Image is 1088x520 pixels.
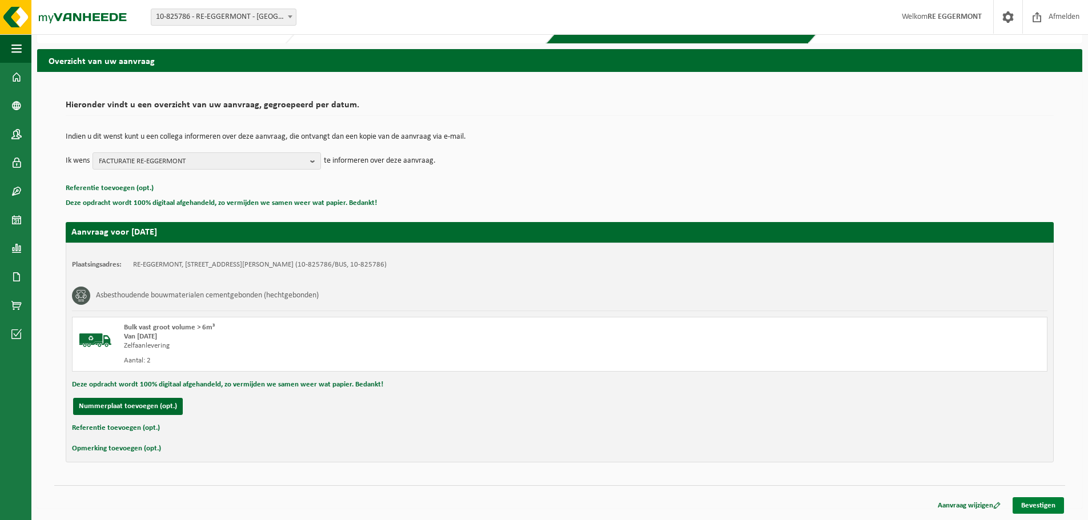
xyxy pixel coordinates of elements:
img: BL-SO-LV.png [78,323,113,357]
h2: Overzicht van uw aanvraag [37,49,1082,71]
button: Deze opdracht wordt 100% digitaal afgehandeld, zo vermijden we samen weer wat papier. Bedankt! [66,196,377,211]
a: Aanvraag wijzigen [929,497,1009,514]
span: 10-825786 - RE-EGGERMONT - DEINZE [151,9,296,26]
button: Opmerking toevoegen (opt.) [72,441,161,456]
strong: Plaatsingsadres: [72,261,122,268]
span: Bulk vast groot volume > 6m³ [124,324,215,331]
td: RE-EGGERMONT, [STREET_ADDRESS][PERSON_NAME] (10-825786/BUS, 10-825786) [133,260,387,269]
strong: RE EGGERMONT [928,13,982,21]
button: Deze opdracht wordt 100% digitaal afgehandeld, zo vermijden we samen weer wat papier. Bedankt! [72,377,383,392]
a: Bevestigen [1013,497,1064,514]
button: Nummerplaat toevoegen (opt.) [73,398,183,415]
h2: Hieronder vindt u een overzicht van uw aanvraag, gegroepeerd per datum. [66,100,1054,116]
p: Indien u dit wenst kunt u een collega informeren over deze aanvraag, die ontvangt dan een kopie v... [66,133,1054,141]
h3: Asbesthoudende bouwmaterialen cementgebonden (hechtgebonden) [96,287,319,305]
button: Referentie toevoegen (opt.) [72,421,160,436]
p: Ik wens [66,152,90,170]
span: 10-825786 - RE-EGGERMONT - DEINZE [151,9,296,25]
strong: Aanvraag voor [DATE] [71,228,157,237]
div: Zelfaanlevering [124,341,605,350]
div: Aantal: 2 [124,356,605,365]
strong: Van [DATE] [124,333,157,340]
button: Referentie toevoegen (opt.) [66,181,154,196]
button: FACTURATIE RE-EGGERMONT [93,152,321,170]
p: te informeren over deze aanvraag. [324,152,436,170]
span: FACTURATIE RE-EGGERMONT [99,153,306,170]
